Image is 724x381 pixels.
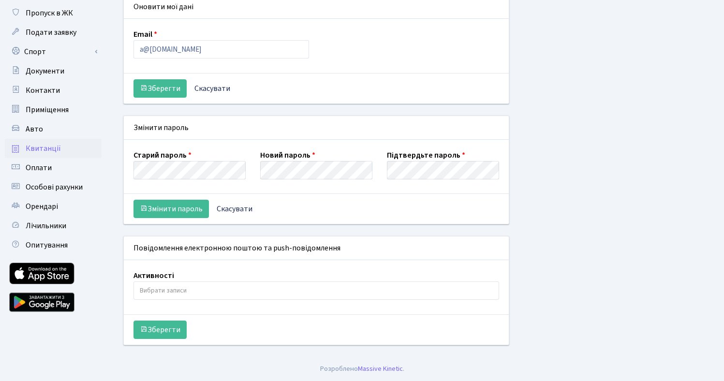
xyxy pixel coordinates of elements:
a: Скасувати [210,200,259,218]
div: Повідомлення електронною поштою та push-повідомлення [124,236,509,260]
button: Зберегти [133,321,187,339]
button: Зберегти [133,79,187,98]
span: Пропуск в ЖК [26,8,73,18]
span: Особові рахунки [26,182,83,192]
div: Змінити пароль [124,116,509,140]
label: Старий пароль [133,149,192,161]
a: Авто [5,119,102,139]
a: Пропуск в ЖК [5,3,102,23]
a: Лічильники [5,216,102,235]
div: Розроблено . [320,364,404,374]
span: Контакти [26,85,60,96]
span: Подати заявку [26,27,76,38]
span: Лічильники [26,220,66,231]
a: Приміщення [5,100,102,119]
input: Вибрати записи [134,282,499,299]
label: Новий пароль [260,149,315,161]
button: Змінити пароль [133,200,209,218]
a: Квитанції [5,139,102,158]
label: Підтвердьте пароль [387,149,465,161]
a: Документи [5,61,102,81]
label: Активності [133,270,174,281]
span: Опитування [26,240,68,250]
span: Авто [26,124,43,134]
span: Орендарі [26,201,58,212]
a: Скасувати [188,79,236,98]
a: Особові рахунки [5,177,102,197]
label: Email [133,29,157,40]
span: Приміщення [26,104,69,115]
a: Massive Kinetic [358,364,403,374]
a: Подати заявку [5,23,102,42]
span: Квитанції [26,143,61,154]
span: Оплати [26,162,52,173]
a: Опитування [5,235,102,255]
a: Спорт [5,42,102,61]
a: Орендарі [5,197,102,216]
a: Контакти [5,81,102,100]
a: Оплати [5,158,102,177]
span: Документи [26,66,64,76]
